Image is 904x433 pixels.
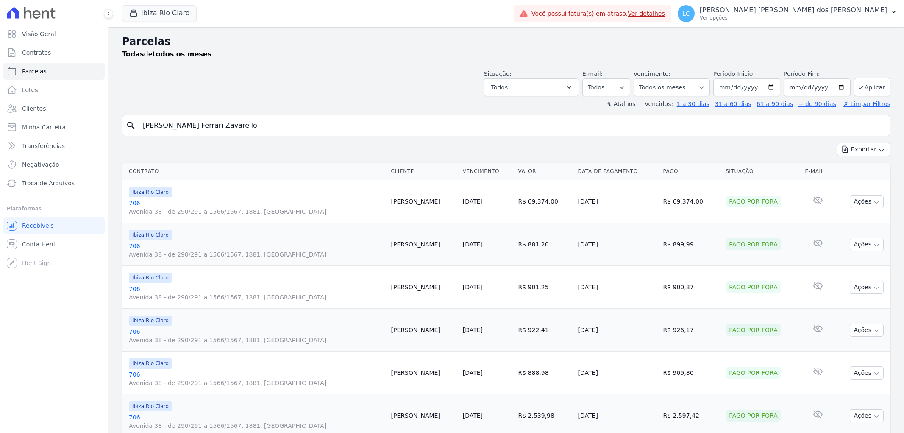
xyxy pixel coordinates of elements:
[3,25,105,42] a: Visão Geral
[22,240,56,249] span: Conta Hent
[850,281,884,294] button: Ações
[3,156,105,173] a: Negativação
[757,101,793,107] a: 61 a 90 dias
[515,352,575,394] td: R$ 888,98
[515,309,575,352] td: R$ 922,41
[129,336,384,344] span: Avenida 38 - de 290/291 a 1566/1567, 1881, [GEOGRAPHIC_DATA]
[671,2,904,25] button: LC [PERSON_NAME] [PERSON_NAME] dos [PERSON_NAME] Ver opções
[659,266,722,309] td: R$ 900,87
[484,78,579,96] button: Todos
[22,160,59,169] span: Negativação
[129,413,384,430] a: 706Avenida 38 - de 290/291 a 1566/1567, 1881, [GEOGRAPHIC_DATA]
[641,101,673,107] label: Vencidos:
[3,44,105,61] a: Contratos
[388,180,459,223] td: [PERSON_NAME]
[726,367,781,379] div: Pago por fora
[122,5,197,21] button: Ibiza Rio Claro
[713,70,755,77] label: Período Inicío:
[388,163,459,180] th: Cliente
[463,284,483,291] a: [DATE]
[798,101,836,107] a: + de 90 dias
[491,82,508,92] span: Todos
[575,163,660,180] th: Data de Pagamento
[850,366,884,380] button: Ações
[122,50,144,58] strong: Todas
[722,163,801,180] th: Situação
[682,11,690,17] span: LC
[129,285,384,302] a: 706Avenida 38 - de 290/291 a 1566/1567, 1881, [GEOGRAPHIC_DATA]
[3,236,105,253] a: Conta Hent
[22,30,56,38] span: Visão Geral
[122,34,890,49] h2: Parcelas
[388,223,459,266] td: [PERSON_NAME]
[726,410,781,422] div: Pago por fora
[129,316,172,326] span: Ibiza Rio Claro
[659,180,722,223] td: R$ 69.374,00
[129,370,384,387] a: 706Avenida 38 - de 290/291 a 1566/1567, 1881, [GEOGRAPHIC_DATA]
[129,250,384,259] span: Avenida 38 - de 290/291 a 1566/1567, 1881, [GEOGRAPHIC_DATA]
[659,309,722,352] td: R$ 926,17
[531,9,665,18] span: Você possui fatura(s) em atraso.
[129,327,384,344] a: 706Avenida 38 - de 290/291 a 1566/1567, 1881, [GEOGRAPHIC_DATA]
[659,163,722,180] th: Pago
[463,241,483,248] a: [DATE]
[22,221,54,230] span: Recebíveis
[22,86,38,94] span: Lotes
[122,49,211,59] p: de
[129,273,172,283] span: Ibiza Rio Claro
[634,70,670,77] label: Vencimento:
[129,422,384,430] span: Avenida 38 - de 290/291 a 1566/1567, 1881, [GEOGRAPHIC_DATA]
[3,100,105,117] a: Clientes
[138,117,887,134] input: Buscar por nome do lote ou do cliente
[726,196,781,207] div: Pago por fora
[659,223,722,266] td: R$ 899,99
[515,266,575,309] td: R$ 901,25
[850,324,884,337] button: Ações
[22,48,51,57] span: Contratos
[582,70,603,77] label: E-mail:
[463,327,483,333] a: [DATE]
[850,409,884,422] button: Ações
[606,101,635,107] label: ↯ Atalhos
[784,70,851,78] label: Período Fim:
[3,175,105,192] a: Troca de Arquivos
[388,309,459,352] td: [PERSON_NAME]
[575,223,660,266] td: [DATE]
[659,352,722,394] td: R$ 909,80
[700,6,887,14] p: [PERSON_NAME] [PERSON_NAME] dos [PERSON_NAME]
[715,101,751,107] a: 31 a 60 dias
[129,379,384,387] span: Avenida 38 - de 290/291 a 1566/1567, 1881, [GEOGRAPHIC_DATA]
[153,50,212,58] strong: todos os meses
[575,266,660,309] td: [DATE]
[677,101,709,107] a: 1 a 30 dias
[726,324,781,336] div: Pago por fora
[840,101,890,107] a: ✗ Limpar Filtros
[3,63,105,80] a: Parcelas
[388,266,459,309] td: [PERSON_NAME]
[22,123,66,131] span: Minha Carteira
[628,10,665,17] a: Ver detalhes
[22,104,46,113] span: Clientes
[850,238,884,251] button: Ações
[726,238,781,250] div: Pago por fora
[726,281,781,293] div: Pago por fora
[22,142,65,150] span: Transferências
[463,198,483,205] a: [DATE]
[3,119,105,136] a: Minha Carteira
[463,369,483,376] a: [DATE]
[3,81,105,98] a: Lotes
[129,207,384,216] span: Avenida 38 - de 290/291 a 1566/1567, 1881, [GEOGRAPHIC_DATA]
[3,137,105,154] a: Transferências
[837,143,890,156] button: Exportar
[575,180,660,223] td: [DATE]
[802,163,834,180] th: E-mail
[129,358,172,369] span: Ibiza Rio Claro
[126,120,136,131] i: search
[129,230,172,240] span: Ibiza Rio Claro
[463,412,483,419] a: [DATE]
[129,242,384,259] a: 706Avenida 38 - de 290/291 a 1566/1567, 1881, [GEOGRAPHIC_DATA]
[388,352,459,394] td: [PERSON_NAME]
[129,401,172,411] span: Ibiza Rio Claro
[850,195,884,208] button: Ações
[129,293,384,302] span: Avenida 38 - de 290/291 a 1566/1567, 1881, [GEOGRAPHIC_DATA]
